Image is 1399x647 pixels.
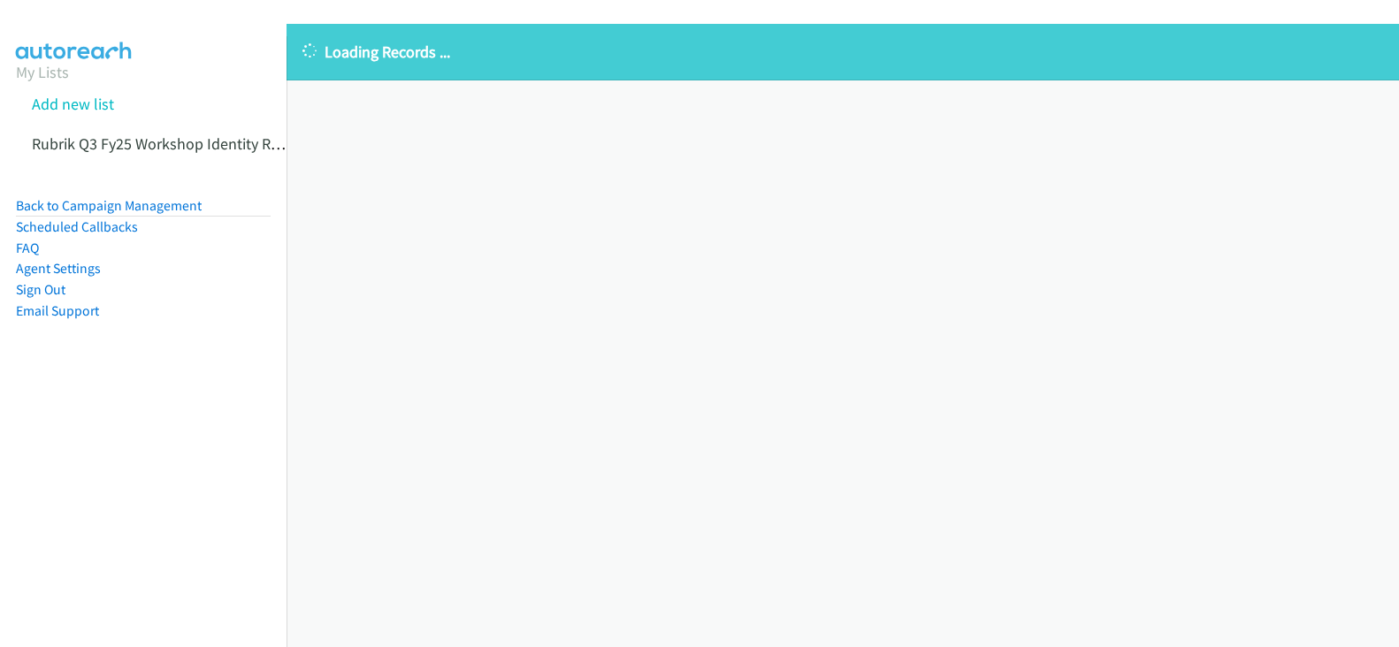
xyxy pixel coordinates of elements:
a: Rubrik Q3 Fy25 Workshop Identity Recovery 1 [32,133,333,154]
a: Add new list [32,94,114,114]
a: My Lists [16,62,69,82]
a: FAQ [16,240,39,256]
a: Sign Out [16,281,65,298]
a: Agent Settings [16,260,101,277]
a: Scheduled Callbacks [16,218,138,235]
a: Email Support [16,302,99,319]
p: Loading Records ... [302,40,1383,64]
a: Back to Campaign Management [16,197,202,214]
